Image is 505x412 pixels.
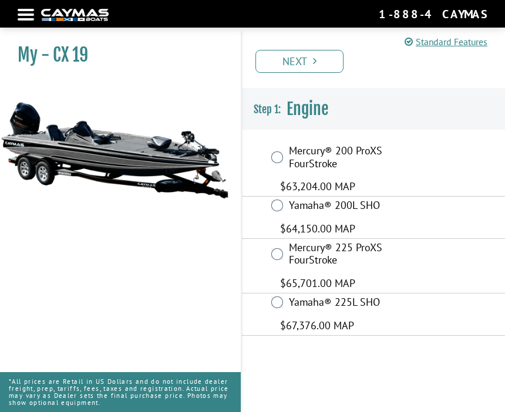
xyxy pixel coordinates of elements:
label: Mercury® 200 ProXS FourStroke [289,144,419,173]
h3: Engine [242,88,505,130]
span: $67,376.00 MAP [280,318,354,333]
img: white-logo-c9c8dbefe5ff5ceceb0f0178aa75bf4bb51f6bca0971e226c86eb53dfe498488.png [41,9,109,21]
label: Mercury® 225 ProXS FourStroke [289,241,419,269]
a: Next [255,50,344,73]
a: Standard Features [405,35,487,49]
label: Yamaha® 225L SHO [289,296,419,312]
span: $65,701.00 MAP [280,275,355,291]
span: $63,204.00 MAP [280,178,355,194]
ul: Pagination [253,48,505,73]
div: 1-888-4CAYMAS [379,6,487,22]
h1: My - CX 19 [18,44,211,66]
span: $64,150.00 MAP [280,221,355,237]
p: *All prices are Retail in US Dollars and do not include dealer freight, prep, tariffs, fees, taxe... [9,372,232,412]
label: Yamaha® 200L SHO [289,199,419,215]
